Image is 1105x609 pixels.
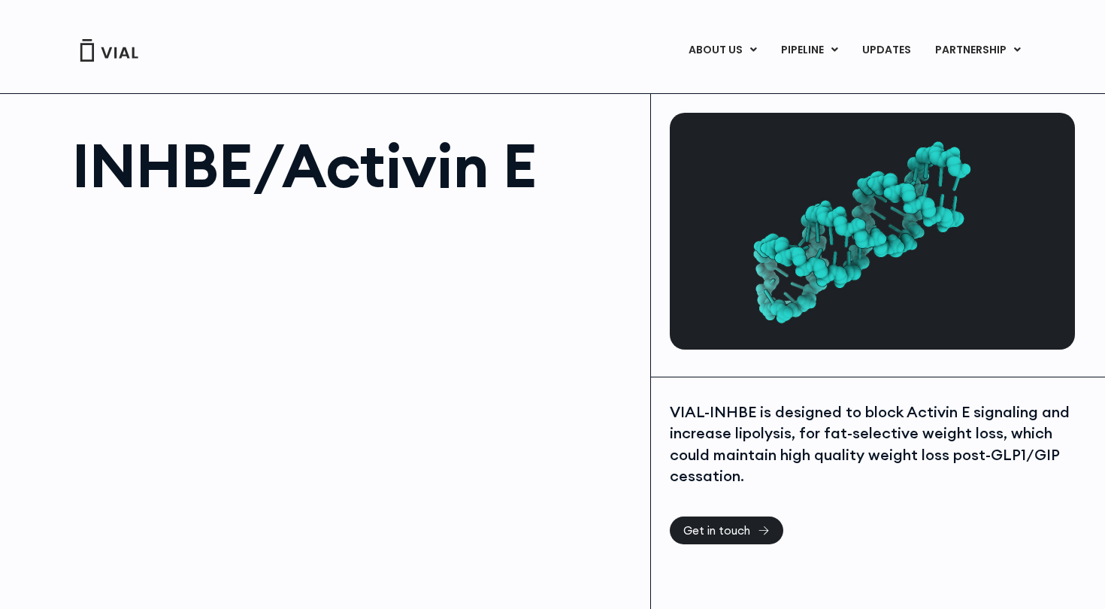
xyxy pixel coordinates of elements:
[72,135,635,195] h1: INHBE/Activin E
[670,401,1071,487] div: VIAL-INHBE is designed to block Activin E signaling and increase lipolysis, for fat-selective wei...
[683,525,750,536] span: Get in touch
[670,517,783,544] a: Get in touch
[923,38,1033,63] a: PARTNERSHIPMenu Toggle
[850,38,922,63] a: UPDATES
[79,39,139,62] img: Vial Logo
[769,38,849,63] a: PIPELINEMenu Toggle
[677,38,768,63] a: ABOUT USMenu Toggle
